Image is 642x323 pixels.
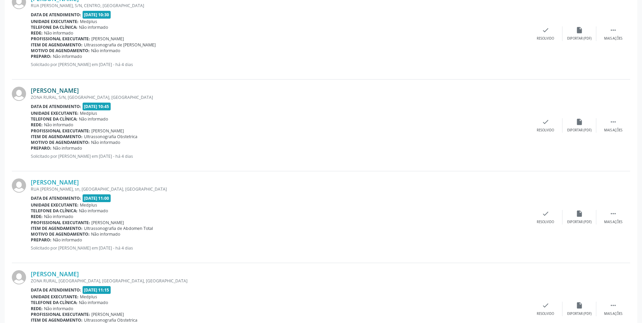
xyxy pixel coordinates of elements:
[31,202,79,208] b: Unidade executante:
[31,178,79,186] a: [PERSON_NAME]
[31,48,90,53] b: Motivo de agendamento:
[31,300,78,305] b: Telefone da clínica:
[31,270,79,278] a: [PERSON_NAME]
[576,26,583,34] i: insert_drive_file
[31,19,79,24] b: Unidade executante:
[31,214,43,219] b: Rede:
[604,36,622,41] div: Mais ações
[12,87,26,101] img: img
[610,26,617,34] i: 
[31,287,81,293] b: Data de atendimento:
[31,3,529,8] div: RUA [PERSON_NAME], S/N, CENTRO, [GEOGRAPHIC_DATA]
[31,311,90,317] b: Profissional executante:
[567,128,592,133] div: Exportar (PDF)
[31,122,43,128] b: Rede:
[91,36,124,42] span: [PERSON_NAME]
[91,220,124,225] span: [PERSON_NAME]
[31,139,90,145] b: Motivo de agendamento:
[604,128,622,133] div: Mais ações
[53,145,82,151] span: Não informado
[31,220,90,225] b: Profissional executante:
[91,48,120,53] span: Não informado
[84,225,153,231] span: Ultrassonografia de Abdomen Total
[83,11,111,19] span: [DATE] 10:30
[91,231,120,237] span: Não informado
[31,231,90,237] b: Motivo de agendamento:
[31,153,529,159] p: Solicitado por [PERSON_NAME] em [DATE] - há 4 dias
[31,42,83,48] b: Item de agendamento:
[31,36,90,42] b: Profissional executante:
[91,139,120,145] span: Não informado
[31,225,83,231] b: Item de agendamento:
[91,311,124,317] span: [PERSON_NAME]
[31,237,51,243] b: Preparo:
[12,178,26,193] img: img
[567,311,592,316] div: Exportar (PDF)
[84,134,137,139] span: Ultrassonografia Obstetrica
[84,317,137,323] span: Ultrassonografia Obstetrica
[83,103,111,110] span: [DATE] 10:45
[79,208,108,214] span: Não informado
[31,245,529,251] p: Solicitado por [PERSON_NAME] em [DATE] - há 4 dias
[31,306,43,311] b: Rede:
[31,110,79,116] b: Unidade executante:
[31,87,79,94] a: [PERSON_NAME]
[91,128,124,134] span: [PERSON_NAME]
[31,317,83,323] b: Item de agendamento:
[31,24,78,30] b: Telefone da clínica:
[83,194,111,202] span: [DATE] 11:00
[610,210,617,217] i: 
[31,30,43,36] b: Rede:
[610,302,617,309] i: 
[53,53,82,59] span: Não informado
[31,116,78,122] b: Telefone da clínica:
[83,286,111,294] span: [DATE] 11:15
[537,220,554,224] div: Resolvido
[31,145,51,151] b: Preparo:
[79,300,108,305] span: Não informado
[542,210,549,217] i: check
[542,26,549,34] i: check
[542,302,549,309] i: check
[567,36,592,41] div: Exportar (PDF)
[84,42,156,48] span: Ultrassonografia de [PERSON_NAME]
[604,311,622,316] div: Mais ações
[31,128,90,134] b: Profissional executante:
[12,270,26,284] img: img
[567,220,592,224] div: Exportar (PDF)
[542,118,549,126] i: check
[31,53,51,59] b: Preparo:
[31,208,78,214] b: Telefone da clínica:
[31,62,529,67] p: Solicitado por [PERSON_NAME] em [DATE] - há 4 dias
[537,311,554,316] div: Resolvido
[44,214,73,219] span: Não informado
[31,195,81,201] b: Data de atendimento:
[44,30,73,36] span: Não informado
[537,36,554,41] div: Resolvido
[31,186,529,192] div: RUA [PERSON_NAME], sn, [GEOGRAPHIC_DATA], [GEOGRAPHIC_DATA]
[604,220,622,224] div: Mais ações
[31,134,83,139] b: Item de agendamento:
[576,302,583,309] i: insert_drive_file
[31,104,81,109] b: Data de atendimento:
[79,24,108,30] span: Não informado
[576,210,583,217] i: insert_drive_file
[80,110,97,116] span: Medplus
[576,118,583,126] i: insert_drive_file
[31,94,529,100] div: ZONA RURAL, S/N, [GEOGRAPHIC_DATA], [GEOGRAPHIC_DATA]
[31,12,81,18] b: Data de atendimento:
[53,237,82,243] span: Não informado
[610,118,617,126] i: 
[31,294,79,300] b: Unidade executante:
[80,19,97,24] span: Medplus
[80,294,97,300] span: Medplus
[44,306,73,311] span: Não informado
[537,128,554,133] div: Resolvido
[31,278,529,284] div: ZONA RURAL, [GEOGRAPHIC_DATA], [GEOGRAPHIC_DATA], [GEOGRAPHIC_DATA]
[44,122,73,128] span: Não informado
[79,116,108,122] span: Não informado
[80,202,97,208] span: Medplus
